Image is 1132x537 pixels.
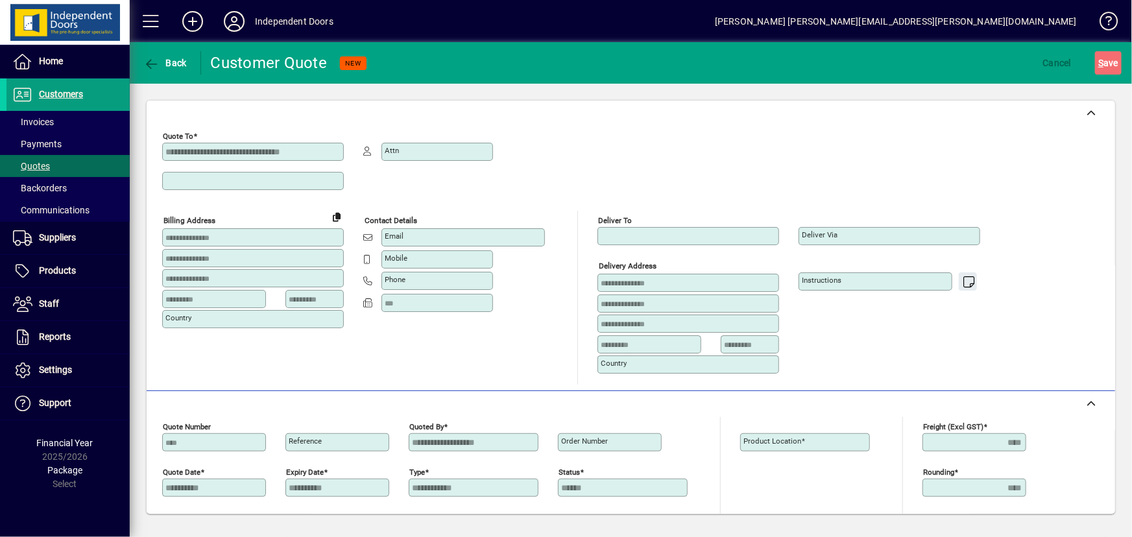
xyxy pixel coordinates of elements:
[6,222,130,254] a: Suppliers
[211,53,328,73] div: Customer Quote
[598,216,632,225] mat-label: Deliver To
[39,331,71,342] span: Reports
[385,275,405,284] mat-label: Phone
[6,288,130,320] a: Staff
[130,51,201,75] app-page-header-button: Back
[6,354,130,387] a: Settings
[6,255,130,287] a: Products
[286,467,324,476] mat-label: Expiry date
[47,465,82,475] span: Package
[1090,3,1116,45] a: Knowledge Base
[165,313,191,322] mat-label: Country
[13,183,67,193] span: Backorders
[385,232,403,241] mat-label: Email
[6,111,130,133] a: Invoices
[409,422,444,431] mat-label: Quoted by
[13,117,54,127] span: Invoices
[559,467,580,476] mat-label: Status
[6,155,130,177] a: Quotes
[802,276,841,285] mat-label: Instructions
[409,467,425,476] mat-label: Type
[802,230,837,239] mat-label: Deliver via
[385,146,399,155] mat-label: Attn
[6,387,130,420] a: Support
[6,199,130,221] a: Communications
[163,132,193,141] mat-label: Quote To
[163,467,200,476] mat-label: Quote date
[163,422,211,431] mat-label: Quote number
[140,51,190,75] button: Back
[601,359,627,368] mat-label: Country
[13,139,62,149] span: Payments
[1098,58,1103,68] span: S
[39,398,71,408] span: Support
[561,436,608,446] mat-label: Order number
[923,467,954,476] mat-label: Rounding
[39,89,83,99] span: Customers
[6,133,130,155] a: Payments
[923,422,983,431] mat-label: Freight (excl GST)
[715,11,1077,32] div: [PERSON_NAME] [PERSON_NAME][EMAIL_ADDRESS][PERSON_NAME][DOMAIN_NAME]
[143,58,187,68] span: Back
[385,254,407,263] mat-label: Mobile
[213,10,255,33] button: Profile
[13,205,90,215] span: Communications
[37,438,93,448] span: Financial Year
[1098,53,1118,73] span: ave
[255,11,333,32] div: Independent Doors
[289,436,322,446] mat-label: Reference
[39,232,76,243] span: Suppliers
[6,177,130,199] a: Backorders
[39,56,63,66] span: Home
[6,321,130,353] a: Reports
[39,265,76,276] span: Products
[345,59,361,67] span: NEW
[6,45,130,78] a: Home
[172,10,213,33] button: Add
[39,364,72,375] span: Settings
[326,206,347,227] button: Copy to Delivery address
[1095,51,1122,75] button: Save
[13,161,50,171] span: Quotes
[743,436,801,446] mat-label: Product location
[39,298,59,309] span: Staff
